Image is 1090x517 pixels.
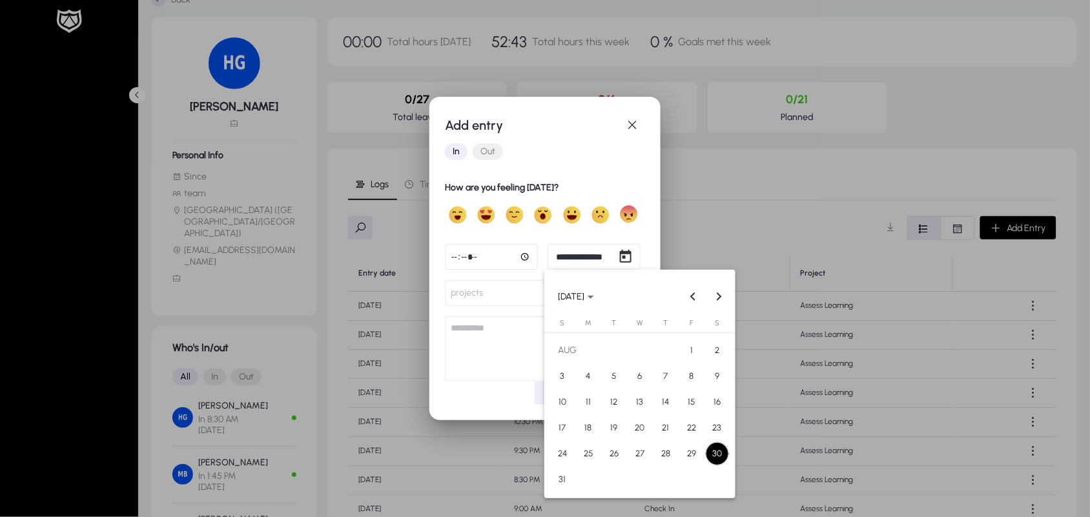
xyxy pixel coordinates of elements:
[550,441,575,467] button: 24 Aug 2025
[653,441,679,467] button: 28 Aug 2025
[575,389,601,415] button: 11 Aug 2025
[601,389,627,415] button: 12 Aug 2025
[627,389,653,415] button: 13 Aug 2025
[558,291,584,302] span: [DATE]
[602,390,626,414] span: 12
[706,284,732,310] button: Next month
[601,441,627,467] button: 26 Aug 2025
[612,319,616,327] span: T
[601,415,627,441] button: 19 Aug 2025
[551,390,574,414] span: 10
[551,416,574,440] span: 17
[654,390,677,414] span: 14
[628,390,652,414] span: 13
[653,389,679,415] button: 14 Aug 2025
[550,415,575,441] button: 17 Aug 2025
[575,441,601,467] button: 25 Aug 2025
[550,363,575,389] button: 3 Aug 2025
[680,416,703,440] span: 22
[680,365,703,388] span: 8
[706,416,729,440] span: 23
[706,442,729,465] span: 30
[628,416,652,440] span: 20
[551,468,574,491] span: 31
[577,365,600,388] span: 4
[628,442,652,465] span: 27
[627,415,653,441] button: 20 Aug 2025
[679,389,704,415] button: 15 Aug 2025
[706,339,729,362] span: 2
[653,363,679,389] button: 7 Aug 2025
[627,363,653,389] button: 6 Aug 2025
[680,442,703,465] span: 29
[602,442,626,465] span: 26
[704,338,730,363] button: 2 Aug 2025
[653,415,679,441] button: 21 Aug 2025
[679,415,704,441] button: 22 Aug 2025
[680,339,703,362] span: 1
[681,284,706,310] button: Previous month
[628,365,652,388] span: 6
[553,285,599,309] button: Choose month and year
[704,363,730,389] button: 9 Aug 2025
[654,442,677,465] span: 28
[550,389,575,415] button: 10 Aug 2025
[602,365,626,388] span: 5
[601,363,627,389] button: 5 Aug 2025
[690,319,693,327] span: F
[550,338,679,363] td: AUG
[679,363,704,389] button: 8 Aug 2025
[575,415,601,441] button: 18 Aug 2025
[627,441,653,467] button: 27 Aug 2025
[602,416,626,440] span: 19
[654,365,677,388] span: 7
[550,467,575,492] button: 31 Aug 2025
[706,390,729,414] span: 16
[706,365,729,388] span: 9
[654,416,677,440] span: 21
[679,338,704,363] button: 1 Aug 2025
[577,442,600,465] span: 25
[551,365,574,388] span: 3
[560,319,564,327] span: S
[585,319,591,327] span: M
[551,442,574,465] span: 24
[637,319,643,327] span: W
[575,363,601,389] button: 4 Aug 2025
[704,441,730,467] button: 30 Aug 2025
[704,415,730,441] button: 23 Aug 2025
[577,390,600,414] span: 11
[663,319,668,327] span: T
[704,389,730,415] button: 16 Aug 2025
[715,319,719,327] span: S
[679,441,704,467] button: 29 Aug 2025
[680,390,703,414] span: 15
[577,416,600,440] span: 18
